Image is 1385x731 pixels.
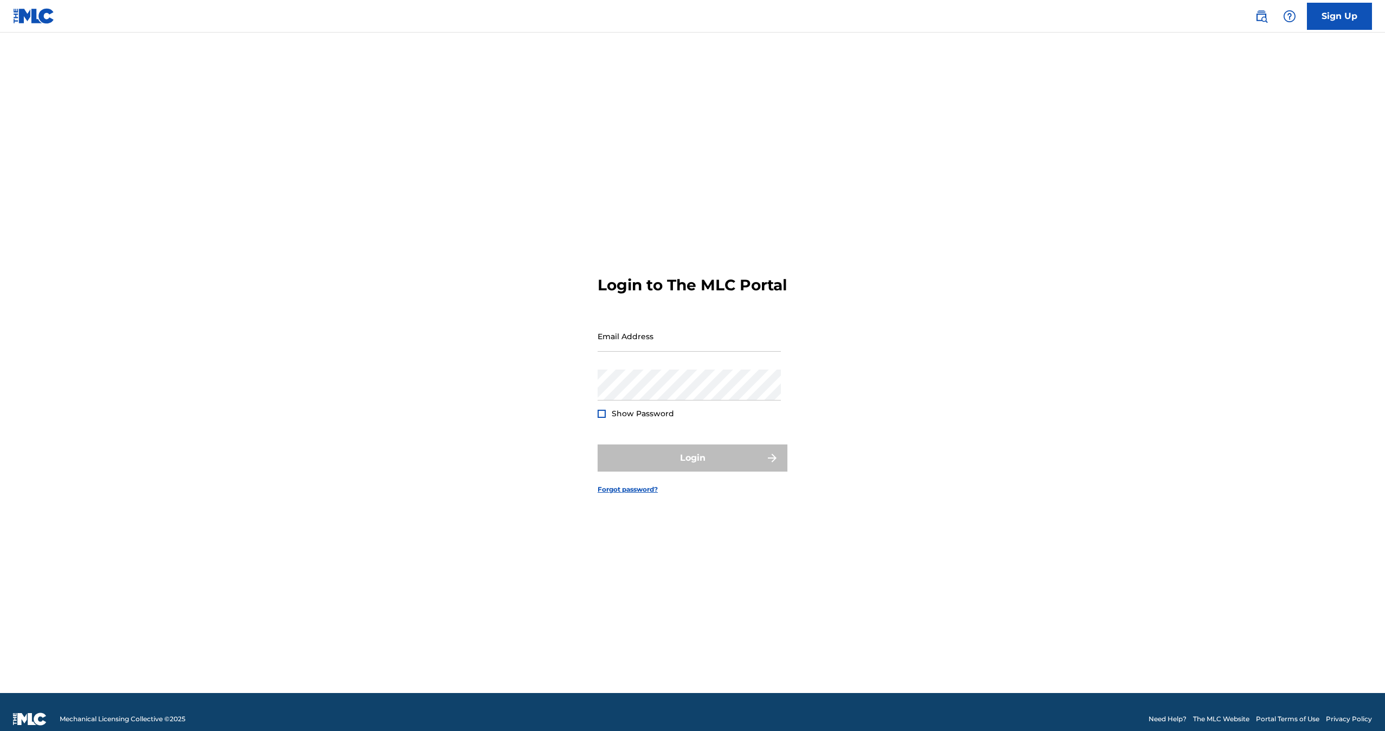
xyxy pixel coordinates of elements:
[1193,714,1249,724] a: The MLC Website
[612,409,674,418] span: Show Password
[1255,10,1268,23] img: search
[1307,3,1372,30] a: Sign Up
[598,485,658,494] a: Forgot password?
[1149,714,1187,724] a: Need Help?
[60,714,185,724] span: Mechanical Licensing Collective © 2025
[1279,5,1300,27] div: Help
[13,713,47,726] img: logo
[1283,10,1296,23] img: help
[598,276,787,295] h3: Login to The MLC Portal
[1251,5,1272,27] a: Public Search
[13,8,55,24] img: MLC Logo
[1256,714,1319,724] a: Portal Terms of Use
[1326,714,1372,724] a: Privacy Policy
